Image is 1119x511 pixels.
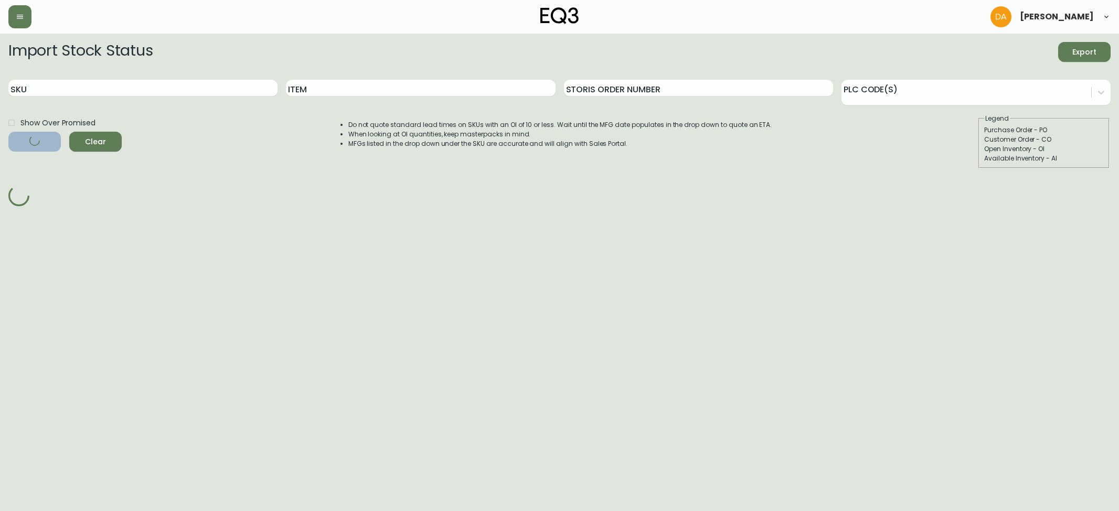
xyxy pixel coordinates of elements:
legend: Legend [984,114,1010,123]
img: dd1a7e8db21a0ac8adbf82b84ca05374 [990,6,1011,27]
li: Do not quote standard lead times on SKUs with an OI of 10 or less. Wait until the MFG date popula... [348,120,772,130]
div: Customer Order - CO [984,135,1104,144]
img: logo [540,7,579,24]
li: When looking at OI quantities, keep masterpacks in mind. [348,130,772,139]
span: Show Over Promised [20,118,95,129]
div: Purchase Order - PO [984,125,1104,135]
button: Export [1058,42,1111,62]
div: Open Inventory - OI [984,144,1104,154]
span: [PERSON_NAME] [1020,13,1094,21]
span: Export [1067,46,1102,59]
span: Clear [78,135,113,148]
h2: Import Stock Status [8,42,153,62]
li: MFGs listed in the drop down under the SKU are accurate and will align with Sales Portal. [348,139,772,148]
button: Clear [69,132,122,152]
div: Available Inventory - AI [984,154,1104,163]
